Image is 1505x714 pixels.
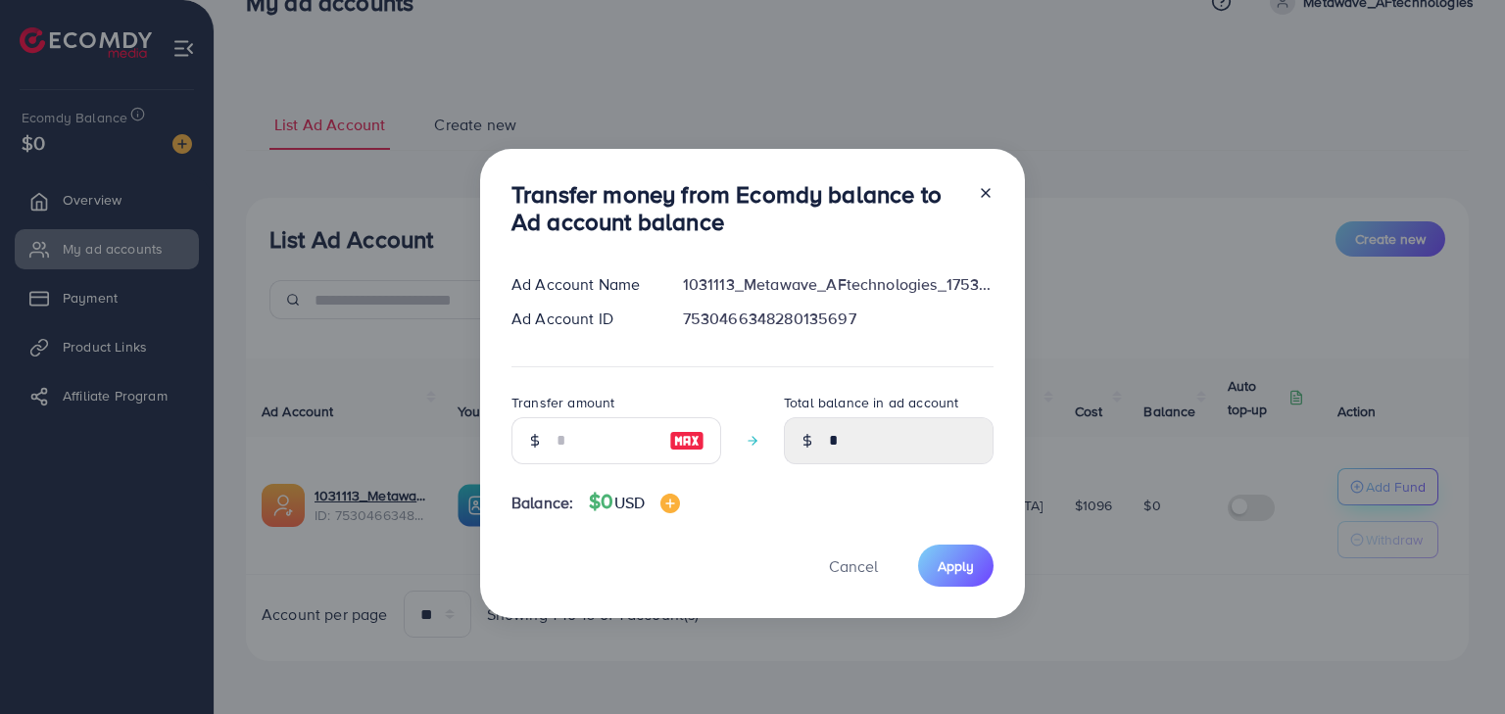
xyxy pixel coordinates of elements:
h3: Transfer money from Ecomdy balance to Ad account balance [511,180,962,237]
span: Apply [938,556,974,576]
span: Cancel [829,555,878,577]
span: USD [614,492,645,513]
h4: $0 [589,490,680,514]
button: Cancel [804,545,902,587]
span: Balance: [511,492,573,514]
button: Apply [918,545,994,587]
iframe: Chat [1422,626,1490,699]
img: image [660,494,680,513]
img: image [669,429,704,452]
label: Total balance in ad account [784,393,958,412]
div: Ad Account ID [496,308,667,330]
div: Ad Account Name [496,273,667,296]
div: 7530466348280135697 [667,308,1009,330]
div: 1031113_Metawave_AFtechnologies_1753323342931 [667,273,1009,296]
label: Transfer amount [511,393,614,412]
